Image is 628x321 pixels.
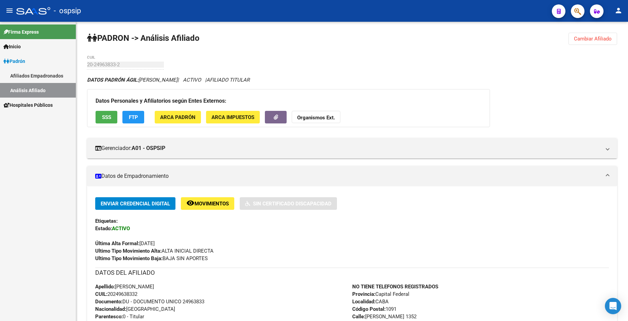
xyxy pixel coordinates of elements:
span: Movimientos [194,201,229,207]
strong: Provincia: [352,291,375,297]
strong: Estado: [95,225,112,232]
mat-panel-title: Gerenciador: [95,145,601,152]
button: Movimientos [181,197,234,210]
button: SSS [96,111,117,123]
mat-expansion-panel-header: Datos de Empadronamiento [87,166,617,186]
span: Inicio [3,43,21,50]
button: ARCA Padrón [155,111,201,123]
strong: NO TIENE TELEFONOS REGISTRADOS [352,284,438,290]
button: Organismos Ext. [292,111,340,123]
button: ARCA Impuestos [206,111,260,123]
strong: Parentesco: [95,314,123,320]
div: Open Intercom Messenger [605,298,621,314]
mat-icon: menu [5,6,14,15]
strong: Última Alta Formal: [95,240,139,247]
strong: Organismos Ext. [297,115,335,121]
strong: Ultimo Tipo Movimiento Alta: [95,248,162,254]
h3: Datos Personales y Afiliatorios según Entes Externos: [96,96,481,106]
mat-icon: remove_red_eye [186,199,194,207]
span: [PERSON_NAME] [95,284,154,290]
span: ALTA INICIAL DIRECTA [95,248,214,254]
strong: Código Postal: [352,306,386,312]
span: Hospitales Públicos [3,101,53,109]
button: Sin Certificado Discapacidad [240,197,337,210]
span: Padrón [3,57,25,65]
span: BAJA SIN APORTES [95,255,208,261]
mat-expansion-panel-header: Gerenciador:A01 - OSPSIP [87,138,617,158]
strong: PADRON -> Análisis Afiliado [87,33,200,43]
strong: CUIL: [95,291,107,297]
span: ARCA Padrón [160,114,196,120]
button: Cambiar Afiliado [568,33,617,45]
strong: Apellido: [95,284,115,290]
span: Sin Certificado Discapacidad [253,201,332,207]
span: Cambiar Afiliado [574,36,612,42]
h3: DATOS DEL AFILIADO [95,268,609,277]
span: AFILIADO TITULAR [206,77,250,83]
strong: ACTIVO [112,225,130,232]
span: [GEOGRAPHIC_DATA] [95,306,175,312]
span: [PERSON_NAME] [87,77,177,83]
span: SSS [102,114,111,120]
span: ARCA Impuestos [211,114,254,120]
span: Enviar Credencial Digital [101,201,170,207]
strong: Documento: [95,299,122,305]
strong: Etiquetas: [95,218,118,224]
mat-panel-title: Datos de Empadronamiento [95,172,601,180]
span: 20249638332 [95,291,137,297]
span: [PERSON_NAME] 1352 [352,314,417,320]
span: - ospsip [54,3,81,18]
span: [DATE] [95,240,155,247]
span: FTP [129,114,138,120]
strong: Localidad: [352,299,375,305]
span: CABA [352,299,389,305]
strong: Nacionalidad: [95,306,126,312]
mat-icon: person [614,6,623,15]
span: DU - DOCUMENTO UNICO 24963833 [95,299,204,305]
button: Enviar Credencial Digital [95,197,175,210]
span: 0 - Titular [95,314,144,320]
strong: Ultimo Tipo Movimiento Baja: [95,255,163,261]
strong: DATOS PADRÓN ÁGIL: [87,77,138,83]
span: 1091 [352,306,396,312]
strong: Calle: [352,314,365,320]
strong: A01 - OSPSIP [132,145,165,152]
button: FTP [122,111,144,123]
span: Firma Express [3,28,39,36]
span: Capital Federal [352,291,409,297]
i: | ACTIVO | [87,77,250,83]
